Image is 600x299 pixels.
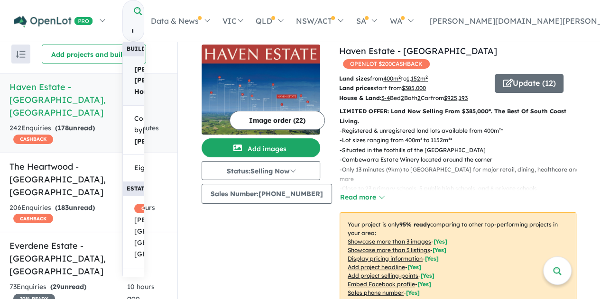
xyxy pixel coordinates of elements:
[434,238,447,245] span: [ Yes ]
[340,192,384,203] button: Read more
[339,83,488,93] p: start from
[348,255,423,262] u: Display pricing information
[9,202,131,225] div: 206 Enquir ies
[216,4,249,37] a: VIC
[134,204,222,260] span: [PERSON_NAME] at [GEOGRAPHIC_DATA] - [GEOGRAPHIC_DATA], [GEOGRAPHIC_DATA]
[406,75,428,82] u: 1,152 m
[202,63,320,135] img: Haven Estate - Cambewarra
[433,246,446,254] span: [ Yes ]
[13,135,53,144] span: CASHBACK
[57,124,69,132] span: 178
[127,185,152,192] b: Estates
[134,65,193,73] strong: [PERSON_NAME]
[53,282,60,291] span: 29
[122,56,146,106] a: [PERSON_NAME] [PERSON_NAME] Homes
[134,76,193,84] strong: [PERSON_NAME]
[348,289,404,296] u: Sales phone number
[339,94,381,101] b: House & Land:
[202,138,320,157] button: Add images
[417,281,431,288] span: [ Yes ]
[202,45,320,135] a: Haven Estate - Cambewarra LogoHaven Estate - Cambewarra
[340,184,584,193] p: - Close to 23 primary schools, 5 public high schools, and 8 private schools
[249,4,289,37] a: QLD
[144,4,216,37] a: Data & News
[381,94,390,101] u: 3-4
[230,111,325,130] button: Image order (22)
[401,94,404,101] u: 2
[122,105,146,155] a: Complete by[PERSON_NAME] [PERSON_NAME]
[348,281,415,288] u: Embed Facebook profile
[202,184,332,204] button: Sales Number:[PHONE_NUMBER]
[339,45,497,56] a: Haven Estate - [GEOGRAPHIC_DATA]
[14,16,93,27] img: Openlot PRO Logo White
[340,136,584,145] p: - Lot sizes ranging from 400m² to 1152m²*
[339,84,373,91] b: Land prices
[425,74,428,80] sup: 2
[57,203,69,212] span: 183
[399,221,430,228] b: 95 % ready
[383,75,401,82] u: 400 m
[134,113,201,147] span: Complete by
[16,51,26,58] img: sort.svg
[339,93,488,103] p: Bed Bath Car from
[9,160,168,199] h5: The Heartwood - [GEOGRAPHIC_DATA] , [GEOGRAPHIC_DATA]
[349,4,383,37] a: SA
[134,163,205,174] span: Eight (8 )
[340,155,584,164] p: - Cambewarra Estate Winery located around the corner
[134,87,157,96] strong: Homes
[343,59,430,69] span: OPENLOT $ 200 CASHBACK
[340,145,584,155] p: - Situated in the foothills of the [GEOGRAPHIC_DATA]
[348,263,405,271] u: Add project headline
[406,289,420,296] span: [ Yes ]
[495,74,563,93] button: Update (12)
[348,246,430,254] u: Showcase more than 3 listings
[134,137,193,145] strong: [PERSON_NAME]
[134,204,175,213] span: CASHBACK
[421,272,434,279] span: [ Yes ]
[340,126,584,136] p: - Registered & unregistered land lots available from 400m²*
[348,238,431,245] u: Showcase more than 3 images
[289,4,349,37] a: NSW/ACT
[340,165,584,184] p: - Only 13 minutes (9km) to [GEOGRAPHIC_DATA] for major retail, dining, healthcare and more
[13,214,53,223] span: CASHBACK
[339,75,370,82] b: Land sizes
[425,255,439,262] span: [ Yes ]
[55,203,95,212] strong: ( unread)
[9,239,168,278] h5: Everdene Estate - [GEOGRAPHIC_DATA] , [GEOGRAPHIC_DATA]
[127,45,157,52] b: Builders
[9,81,168,119] h5: Haven Estate - [GEOGRAPHIC_DATA] , [GEOGRAPHIC_DATA]
[55,124,95,132] strong: ( unread)
[398,74,401,80] sup: 2
[444,94,468,101] u: $ 925,193
[42,45,146,63] button: Add projects and builders
[122,196,146,268] a: CASHBACK[PERSON_NAME]Homesat [GEOGRAPHIC_DATA] - [GEOGRAPHIC_DATA], [GEOGRAPHIC_DATA]
[401,75,428,82] span: to
[50,282,86,291] strong: ( unread)
[122,154,146,182] a: EightHomes(8Homes)
[348,272,418,279] u: Add project selling-points
[123,21,142,41] input: Try estate name, suburb, builder or developer
[417,94,421,101] u: 2
[383,4,419,37] a: WA
[205,48,316,60] img: Haven Estate - Cambewarra Logo
[407,263,421,271] span: [ Yes ]
[340,107,576,126] p: LIMITED OFFER: Land Now Selling From $385,000*. The Best Of South Coast Living.
[9,123,124,145] div: 242 Enquir ies
[142,126,201,134] strong: [PERSON_NAME]
[202,161,320,180] button: Status:Selling Now
[339,74,488,83] p: from
[402,84,426,91] u: $ 385,000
